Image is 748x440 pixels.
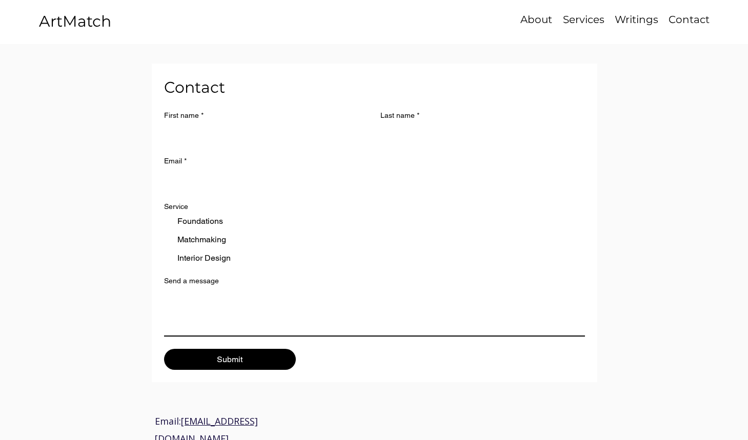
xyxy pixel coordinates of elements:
a: Writings [610,12,663,27]
input: Last name [380,124,579,144]
p: Contact [663,12,715,27]
div: Matchmaking [177,234,226,246]
a: Contact [663,12,714,27]
nav: Site [481,12,714,27]
div: Interior Design [177,252,231,264]
input: Email [164,170,579,190]
div: Service [164,202,188,211]
label: Send a message [164,277,219,285]
input: First name [164,124,362,144]
a: ArtMatch [39,12,111,31]
label: First name [164,111,204,120]
a: Services [557,12,610,27]
span: Submit [217,354,242,364]
form: Contact Form 2 [164,76,585,370]
p: Services [558,12,610,27]
a: About [515,12,557,27]
span: Contact [164,78,225,97]
label: Last name [380,111,419,120]
div: Foundations [177,215,223,227]
button: Submit [164,349,296,370]
textarea: Send a message [164,294,585,331]
label: Email [164,157,187,165]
